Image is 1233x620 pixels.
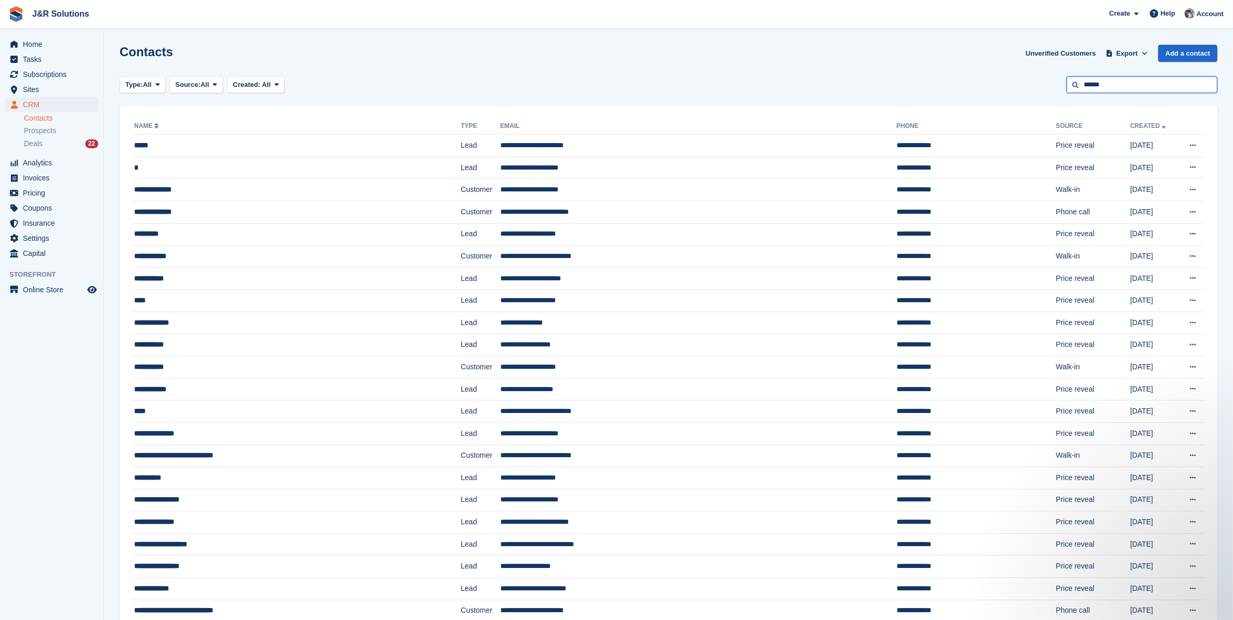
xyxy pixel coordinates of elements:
[461,179,500,201] td: Customer
[5,246,98,261] a: menu
[86,283,98,296] a: Preview store
[233,81,261,88] span: Created:
[1056,290,1131,312] td: Price reveal
[23,171,85,185] span: Invoices
[1130,533,1177,556] td: [DATE]
[461,201,500,223] td: Customer
[1117,48,1138,59] span: Export
[23,156,85,170] span: Analytics
[461,511,500,534] td: Lead
[500,118,897,135] th: Email
[1130,157,1177,179] td: [DATE]
[461,578,500,600] td: Lead
[461,118,500,135] th: Type
[461,467,500,489] td: Lead
[461,489,500,511] td: Lead
[1056,334,1131,356] td: Price reveal
[1056,467,1131,489] td: Price reveal
[461,401,500,423] td: Lead
[1130,401,1177,423] td: [DATE]
[1130,489,1177,511] td: [DATE]
[461,445,500,467] td: Customer
[8,6,24,22] img: stora-icon-8386f47178a22dfd0bd8f6a31ec36ba5ce8667c1dd55bd0f319d3a0aa187defe.svg
[5,52,98,67] a: menu
[1130,135,1177,157] td: [DATE]
[461,267,500,290] td: Lead
[24,139,43,149] span: Deals
[461,556,500,578] td: Lead
[461,334,500,356] td: Lead
[5,186,98,200] a: menu
[125,80,143,90] span: Type:
[461,422,500,445] td: Lead
[1056,533,1131,556] td: Price reveal
[1056,267,1131,290] td: Price reveal
[1056,312,1131,334] td: Price reveal
[461,246,500,268] td: Customer
[1185,8,1195,19] img: Steve Revell
[1056,511,1131,534] td: Price reveal
[262,81,271,88] span: All
[1056,556,1131,578] td: Price reveal
[1056,378,1131,401] td: Price reveal
[23,216,85,230] span: Insurance
[170,76,223,94] button: Source: All
[461,223,500,246] td: Lead
[1130,422,1177,445] td: [DATE]
[175,80,200,90] span: Source:
[24,138,98,149] a: Deals 22
[1056,246,1131,268] td: Walk-in
[5,37,98,51] a: menu
[23,37,85,51] span: Home
[461,378,500,401] td: Lead
[1130,223,1177,246] td: [DATE]
[1161,8,1175,19] span: Help
[1056,489,1131,511] td: Price reveal
[461,312,500,334] td: Lead
[24,125,98,136] a: Prospects
[9,269,103,280] span: Storefront
[1056,179,1131,201] td: Walk-in
[1130,467,1177,489] td: [DATE]
[1130,511,1177,534] td: [DATE]
[5,67,98,82] a: menu
[1056,356,1131,379] td: Walk-in
[1056,201,1131,223] td: Phone call
[23,201,85,215] span: Coupons
[1109,8,1130,19] span: Create
[24,113,98,123] a: Contacts
[1130,179,1177,201] td: [DATE]
[5,97,98,112] a: menu
[897,118,1056,135] th: Phone
[1130,201,1177,223] td: [DATE]
[134,122,161,130] a: Name
[1197,9,1224,19] span: Account
[23,97,85,112] span: CRM
[461,356,500,379] td: Customer
[1130,334,1177,356] td: [DATE]
[1021,45,1100,62] a: Unverified Customers
[5,282,98,297] a: menu
[85,139,98,148] div: 22
[5,201,98,215] a: menu
[461,290,500,312] td: Lead
[1130,122,1168,130] a: Created
[201,80,210,90] span: All
[5,82,98,97] a: menu
[1056,135,1131,157] td: Price reveal
[24,126,56,136] span: Prospects
[1158,45,1217,62] a: Add a contact
[1130,312,1177,334] td: [DATE]
[1056,223,1131,246] td: Price reveal
[5,156,98,170] a: menu
[1056,422,1131,445] td: Price reveal
[5,231,98,246] a: menu
[23,231,85,246] span: Settings
[1056,578,1131,600] td: Price reveal
[1056,157,1131,179] td: Price reveal
[143,80,152,90] span: All
[461,157,500,179] td: Lead
[1130,290,1177,312] td: [DATE]
[1056,401,1131,423] td: Price reveal
[461,533,500,556] td: Lead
